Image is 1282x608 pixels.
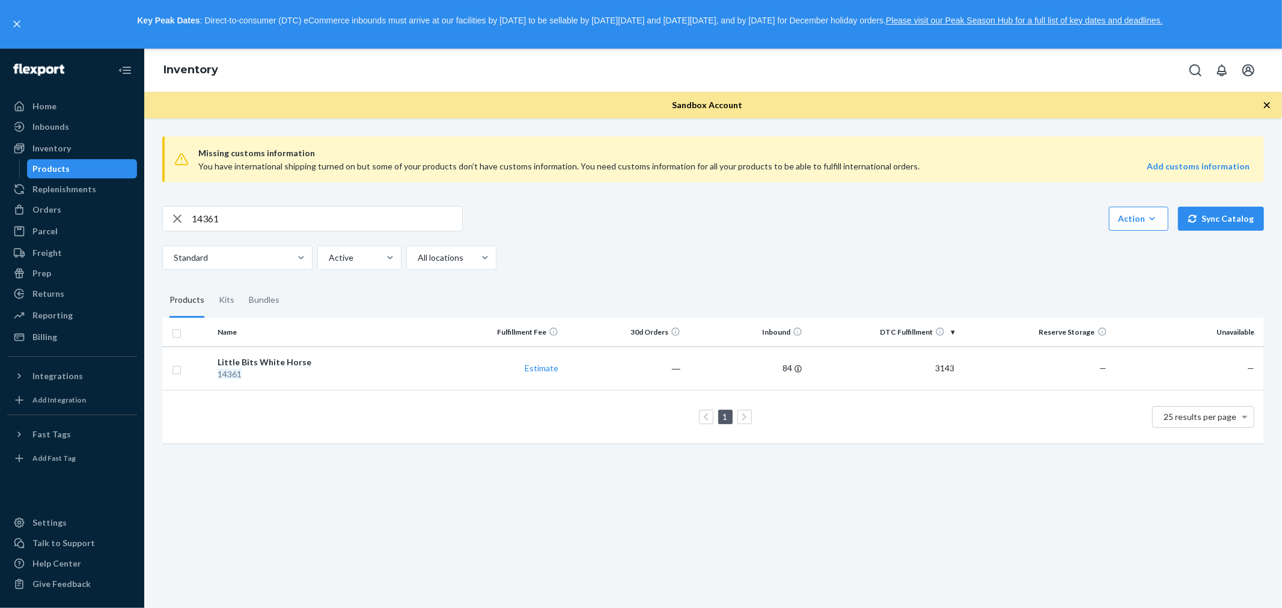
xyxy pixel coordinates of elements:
th: Unavailable [1112,318,1264,347]
div: Freight [32,247,62,259]
div: Returns [32,288,64,300]
td: 3143 [807,347,959,391]
a: Inventory [7,139,137,158]
span: Missing customs information [198,146,1250,160]
th: Name [213,318,441,347]
a: Products [27,159,138,178]
div: Add Fast Tag [32,453,76,463]
div: Settings [32,517,67,529]
a: Add customs information [1147,160,1250,172]
strong: Add customs information [1147,161,1250,171]
a: Parcel [7,222,137,241]
div: Products [33,163,70,175]
span: Chat [26,8,51,19]
div: Parcel [32,225,58,237]
a: Settings [7,513,137,532]
div: Bundles [249,284,279,318]
div: Replenishments [32,183,96,195]
a: Estimate [525,363,558,373]
th: 30d Orders [563,318,685,347]
a: Home [7,97,137,116]
button: close, [11,18,23,30]
a: Prep [7,264,137,283]
a: Orders [7,200,137,219]
em: 14361 [218,369,242,379]
div: Prep [32,267,51,279]
td: ― [563,347,685,391]
a: Inbounds [7,117,137,136]
div: Inbounds [32,121,69,133]
a: Returns [7,284,137,303]
span: Sandbox Account [672,100,742,110]
button: Talk to Support [7,534,137,553]
button: Give Feedback [7,574,137,594]
input: Search inventory by name or sku [192,207,462,231]
div: Little Bits White Horse [218,356,436,368]
strong: Key Peak Dates [137,16,200,25]
ol: breadcrumbs [154,53,228,88]
div: Billing [32,331,57,343]
img: Flexport logo [13,64,64,76]
th: Fulfillment Fee [442,318,564,347]
div: Kits [219,284,234,318]
th: Reserve Storage [959,318,1111,347]
a: Page 1 is your current page [721,412,730,422]
button: Close Navigation [113,58,137,82]
a: Billing [7,327,137,347]
a: Please visit our Peak Season Hub for a full list of key dates and deadlines. [886,16,1163,25]
button: Sync Catalog [1178,207,1264,231]
div: Action [1118,213,1159,225]
button: Integrations [7,366,137,386]
span: — [1100,363,1107,373]
div: Add Integration [32,395,86,405]
span: 25 results per page [1164,412,1237,422]
a: Replenishments [7,180,137,199]
div: Reporting [32,309,73,321]
button: Open Search Box [1183,58,1207,82]
div: Help Center [32,558,81,570]
div: Integrations [32,370,83,382]
a: Reporting [7,306,137,325]
th: Inbound [685,318,807,347]
div: Orders [32,204,61,216]
a: Inventory [163,63,218,76]
a: Add Fast Tag [7,449,137,468]
div: Inventory [32,142,71,154]
div: Fast Tags [32,428,71,440]
a: Freight [7,243,137,263]
span: — [1247,363,1254,373]
div: Give Feedback [32,578,91,590]
a: Add Integration [7,391,137,410]
input: Active [328,252,329,264]
a: Help Center [7,554,137,573]
div: Home [32,100,56,112]
button: Fast Tags [7,425,137,444]
button: Open account menu [1236,58,1260,82]
button: Action [1109,207,1168,231]
th: DTC Fulfillment [807,318,959,347]
button: Open notifications [1210,58,1234,82]
input: All locations [417,252,418,264]
div: Talk to Support [32,537,95,549]
div: Products [169,284,204,318]
input: Standard [172,252,174,264]
td: 84 [685,347,807,391]
p: : Direct-to-consumer (DTC) eCommerce inbounds must arrive at our facilities by [DATE] to be sella... [29,11,1271,31]
div: You have international shipping turned on but some of your products don’t have customs informatio... [198,160,1039,172]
